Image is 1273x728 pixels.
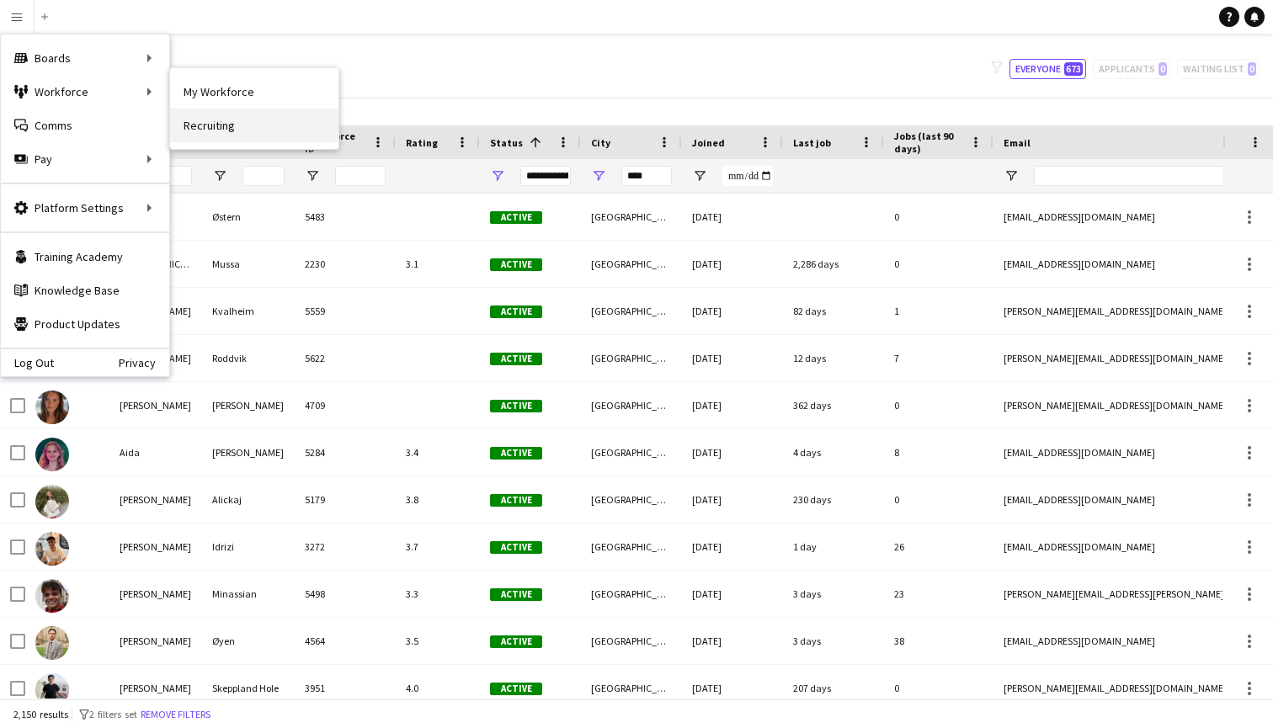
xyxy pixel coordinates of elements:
[682,429,783,476] div: [DATE]
[682,618,783,664] div: [DATE]
[202,382,295,428] div: [PERSON_NAME]
[109,665,202,711] div: [PERSON_NAME]
[682,335,783,381] div: [DATE]
[682,665,783,711] div: [DATE]
[884,523,993,570] div: 26
[295,665,396,711] div: 3951
[783,335,884,381] div: 12 days
[884,429,993,476] div: 8
[295,288,396,334] div: 5559
[109,523,202,570] div: [PERSON_NAME]
[783,618,884,664] div: 3 days
[783,476,884,523] div: 230 days
[682,241,783,287] div: [DATE]
[295,194,396,240] div: 5483
[1,75,169,109] div: Workforce
[1,109,169,142] a: Comms
[884,382,993,428] div: 0
[490,635,542,648] span: Active
[295,618,396,664] div: 4564
[490,258,542,271] span: Active
[490,588,542,601] span: Active
[170,109,338,142] a: Recruiting
[884,618,993,664] div: 38
[722,166,773,186] input: Joined Filter Input
[406,136,438,149] span: Rating
[396,429,480,476] div: 3.4
[884,665,993,711] div: 0
[150,166,192,186] input: First Name Filter Input
[202,429,295,476] div: [PERSON_NAME]
[335,166,386,186] input: Workforce ID Filter Input
[295,571,396,617] div: 5498
[109,476,202,523] div: [PERSON_NAME]
[490,136,523,149] span: Status
[621,166,672,186] input: City Filter Input
[490,541,542,554] span: Active
[682,523,783,570] div: [DATE]
[295,523,396,570] div: 3272
[1064,62,1083,76] span: 673
[109,618,202,664] div: [PERSON_NAME]
[242,166,285,186] input: Last Name Filter Input
[396,571,480,617] div: 3.3
[490,494,542,507] span: Active
[490,400,542,412] span: Active
[295,382,396,428] div: 4709
[1,307,169,341] a: Product Updates
[1,142,169,176] div: Pay
[581,429,682,476] div: [GEOGRAPHIC_DATA]
[202,665,295,711] div: Skeppland Hole
[581,571,682,617] div: [GEOGRAPHIC_DATA]
[490,353,542,365] span: Active
[202,241,295,287] div: Mussa
[295,241,396,287] div: 2230
[89,708,137,720] span: 2 filters set
[783,665,884,711] div: 207 days
[1009,59,1086,79] button: Everyone673
[35,673,69,707] img: Alexander Skeppland Hole
[202,571,295,617] div: Minassian
[170,75,338,109] a: My Workforce
[884,288,993,334] div: 1
[35,532,69,566] img: Alban Idrizi
[305,168,320,183] button: Open Filter Menu
[295,429,396,476] div: 5284
[682,382,783,428] div: [DATE]
[581,523,682,570] div: [GEOGRAPHIC_DATA]
[682,571,783,617] div: [DATE]
[581,476,682,523] div: [GEOGRAPHIC_DATA]
[783,241,884,287] div: 2,286 days
[396,618,480,664] div: 3.5
[682,288,783,334] div: [DATE]
[109,382,202,428] div: [PERSON_NAME]
[1,356,54,369] a: Log Out
[884,476,993,523] div: 0
[35,626,69,660] img: Alex Øyen
[884,335,993,381] div: 7
[783,382,884,428] div: 362 days
[884,194,993,240] div: 0
[295,476,396,523] div: 5179
[682,194,783,240] div: [DATE]
[202,288,295,334] div: Kvalheim
[692,168,707,183] button: Open Filter Menu
[581,288,682,334] div: [GEOGRAPHIC_DATA]
[490,168,505,183] button: Open Filter Menu
[1004,136,1031,149] span: Email
[581,382,682,428] div: [GEOGRAPHIC_DATA]
[783,523,884,570] div: 1 day
[884,241,993,287] div: 0
[1004,168,1019,183] button: Open Filter Menu
[682,476,783,523] div: [DATE]
[692,136,725,149] span: Joined
[396,476,480,523] div: 3.8
[202,194,295,240] div: Østern
[490,211,542,224] span: Active
[581,241,682,287] div: [GEOGRAPHIC_DATA]
[581,618,682,664] div: [GEOGRAPHIC_DATA]
[581,335,682,381] div: [GEOGRAPHIC_DATA]
[109,571,202,617] div: [PERSON_NAME]
[894,130,963,155] span: Jobs (last 90 days)
[1,191,169,225] div: Platform Settings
